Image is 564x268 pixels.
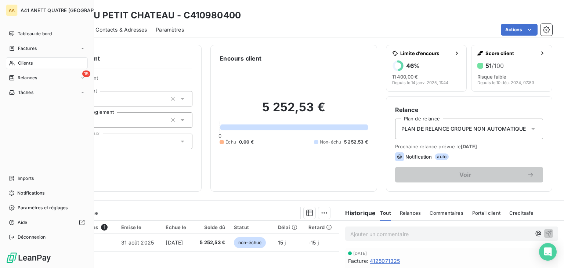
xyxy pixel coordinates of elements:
span: Contacts & Adresses [95,26,147,33]
span: 11 400,00 € [392,74,418,80]
span: 1 [101,224,108,231]
h3: MDR DU PETIT CHATEAU - C410980400 [65,9,241,22]
span: Paramètres [156,26,184,33]
div: Solde dû [198,224,225,230]
h6: 46 % [406,62,420,69]
span: Clients [18,60,33,66]
span: -15 j [308,239,319,246]
button: Limite d’encours46%11 400,00 €Depuis le 14 janv. 2025, 11:44 [386,45,467,92]
span: Non-échu [320,139,341,145]
span: Relances [400,210,421,216]
span: Aide [18,219,28,226]
a: Aide [6,217,88,228]
span: Prochaine relance prévue le [395,144,543,149]
span: 31 août 2025 [121,239,154,246]
span: 0,00 € [239,139,254,145]
span: [DATE] [461,144,477,149]
span: PLAN DE RELANCE GROUPE NON AUTOMATIQUE [401,125,526,133]
span: Relances [18,75,37,81]
span: 15 [82,70,90,77]
span: [DATE] [166,239,183,246]
div: Open Intercom Messenger [539,243,557,261]
div: Retard [308,224,335,230]
span: Propriétés Client [59,75,192,85]
span: Facture : [348,257,368,265]
button: Actions [501,24,538,36]
h2: 5 252,53 € [220,100,368,122]
span: Creditsafe [509,210,534,216]
span: Paramètres et réglages [18,204,68,211]
span: Notification [405,154,432,160]
div: Échue le [166,224,188,230]
div: AA [6,4,18,16]
span: 4125071325 [370,257,400,265]
span: Risque faible [477,74,506,80]
span: [DATE] [353,251,367,256]
span: Tâches [18,89,33,96]
div: Statut [234,224,269,230]
span: Notifications [17,190,44,196]
span: Échu [225,139,236,145]
span: Depuis le 10 déc. 2024, 07:53 [477,80,534,85]
span: Tableau de bord [18,30,52,37]
h6: Relance [395,105,543,114]
span: /100 [492,62,504,69]
span: Portail client [472,210,500,216]
div: Délai [278,224,300,230]
span: A41 ANETT QUATRE [GEOGRAPHIC_DATA][PERSON_NAME] [21,7,159,13]
h6: Historique [339,209,376,217]
span: Commentaires [430,210,463,216]
span: 5 252,53 € [198,239,225,246]
span: 0 [218,133,221,139]
div: Émise le [121,224,157,230]
h6: Informations client [44,54,192,63]
h6: 51 [485,62,504,69]
span: 5 252,53 € [344,139,368,145]
span: Tout [380,210,391,216]
button: Voir [395,167,543,182]
span: Factures [18,45,37,52]
span: auto [435,153,449,160]
span: Limite d’encours [400,50,451,56]
span: non-échue [234,237,266,248]
h6: Encours client [220,54,261,63]
span: 15 j [278,239,286,246]
span: Déconnexion [18,234,46,240]
button: Score client51/100Risque faibleDepuis le 10 déc. 2024, 07:53 [471,45,552,92]
img: Logo LeanPay [6,252,51,264]
span: Imports [18,175,34,182]
span: Voir [404,172,527,178]
span: Score client [485,50,536,56]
